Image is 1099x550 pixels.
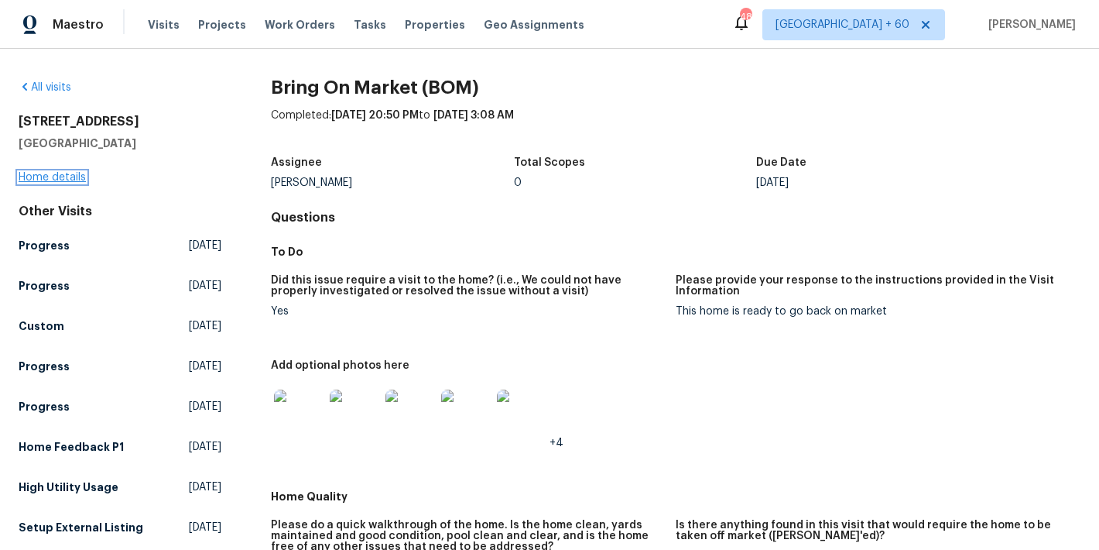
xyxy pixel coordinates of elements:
a: All visits [19,82,71,93]
a: Home Feedback P1[DATE] [19,433,221,461]
span: +4 [549,438,563,449]
a: Progress[DATE] [19,272,221,300]
h2: [STREET_ADDRESS] [19,114,221,129]
h2: Bring On Market (BOM) [271,80,1080,95]
h5: Custom [19,318,64,334]
span: [DATE] [189,439,221,455]
span: Geo Assignments [484,17,584,33]
h5: Home Feedback P1 [19,439,124,455]
a: High Utility Usage[DATE] [19,473,221,501]
span: Properties [405,17,465,33]
div: 485 [740,9,751,25]
h5: Home Quality [271,489,1080,504]
a: Custom[DATE] [19,312,221,340]
a: Home details [19,172,86,183]
h5: To Do [271,244,1080,260]
span: [PERSON_NAME] [982,17,1076,33]
span: [GEOGRAPHIC_DATA] + 60 [775,17,909,33]
span: [DATE] [189,480,221,495]
span: [DATE] [189,359,221,374]
h5: Please provide your response to the instructions provided in the Visit Information [676,275,1068,297]
h5: Setup External Listing [19,520,143,535]
h5: Progress [19,399,70,414]
h5: Assignee [271,157,322,168]
div: This home is ready to go back on market [676,306,1068,317]
h4: Questions [271,210,1080,225]
span: [DATE] [189,238,221,253]
div: [PERSON_NAME] [271,177,514,188]
span: Projects [198,17,246,33]
div: Other Visits [19,204,221,219]
h5: Add optional photos here [271,360,409,371]
h5: Is there anything found in this visit that would require the home to be taken off market ([PERSON... [676,520,1068,541]
div: Completed: to [271,108,1080,148]
span: [DATE] [189,399,221,414]
h5: High Utility Usage [19,480,118,495]
span: [DATE] [189,278,221,294]
h5: Due Date [756,157,806,168]
h5: Progress [19,238,70,253]
a: Progress[DATE] [19,393,221,421]
div: [DATE] [756,177,999,188]
span: [DATE] [189,318,221,334]
span: Tasks [354,19,386,30]
div: Yes [271,306,663,317]
a: Setup External Listing[DATE] [19,514,221,541]
h5: Progress [19,359,70,374]
span: [DATE] [189,520,221,535]
h5: Progress [19,278,70,294]
h5: [GEOGRAPHIC_DATA] [19,136,221,151]
div: 0 [514,177,757,188]
a: Progress[DATE] [19,232,221,260]
span: Visits [148,17,180,33]
h5: Total Scopes [514,157,585,168]
span: [DATE] 3:08 AM [433,110,514,121]
h5: Did this issue require a visit to the home? (i.e., We could not have properly investigated or res... [271,275,663,297]
span: Maestro [53,17,104,33]
span: [DATE] 20:50 PM [331,110,419,121]
span: Work Orders [265,17,335,33]
a: Progress[DATE] [19,352,221,380]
